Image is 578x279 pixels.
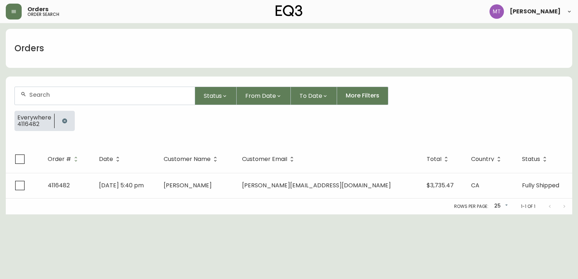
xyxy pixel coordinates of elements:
[99,156,122,162] span: Date
[164,157,211,161] span: Customer Name
[337,87,388,105] button: More Filters
[491,200,509,212] div: 25
[522,156,549,162] span: Status
[522,181,559,189] span: Fully Shipped
[346,92,379,100] span: More Filters
[489,4,504,19] img: 397d82b7ede99da91c28605cdd79fceb
[27,6,48,12] span: Orders
[195,87,237,105] button: Status
[276,5,302,17] img: logo
[48,181,70,189] span: 4116482
[164,156,220,162] span: Customer Name
[454,203,488,210] p: Rows per page:
[242,157,287,161] span: Customer Email
[48,156,81,162] span: Order #
[471,181,479,189] span: CA
[427,181,454,189] span: $3,735.47
[242,181,391,189] span: [PERSON_NAME][EMAIL_ADDRESS][DOMAIN_NAME]
[29,91,189,98] input: Search
[522,157,540,161] span: Status
[299,91,322,100] span: To Date
[291,87,337,105] button: To Date
[427,157,441,161] span: Total
[17,121,51,127] span: 4116482
[242,156,297,162] span: Customer Email
[237,87,291,105] button: From Date
[204,91,222,100] span: Status
[99,157,113,161] span: Date
[48,157,71,161] span: Order #
[27,12,59,17] h5: order search
[427,156,451,162] span: Total
[99,181,144,189] span: [DATE] 5:40 pm
[245,91,276,100] span: From Date
[521,203,535,210] p: 1-1 of 1
[17,114,51,121] span: Everywhere
[471,157,494,161] span: Country
[510,9,561,14] span: [PERSON_NAME]
[471,156,504,162] span: Country
[14,42,44,55] h1: Orders
[164,181,212,189] span: [PERSON_NAME]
